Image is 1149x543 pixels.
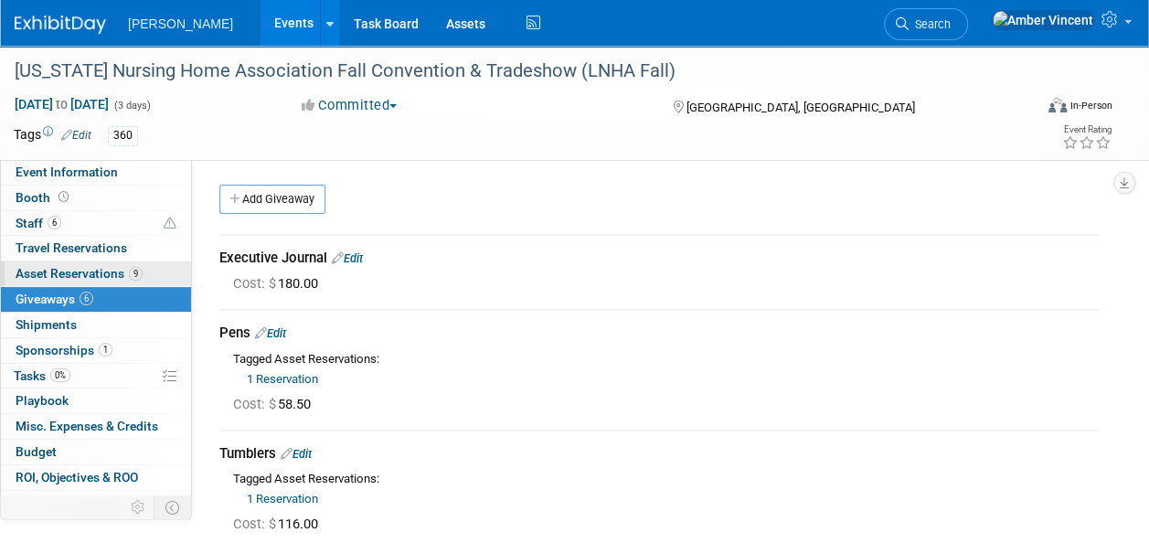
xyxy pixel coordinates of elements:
[16,495,89,510] span: Attachments
[55,190,72,204] span: Booth not reserved yet
[1,186,191,210] a: Booth
[219,185,325,214] a: Add Giveaway
[16,470,138,484] span: ROI, Objectives & ROO
[1062,125,1112,134] div: Event Rating
[16,444,57,459] span: Budget
[128,16,233,31] span: [PERSON_NAME]
[16,216,61,230] span: Staff
[1,160,191,185] a: Event Information
[1048,98,1067,112] img: Format-Inperson.png
[16,419,158,433] span: Misc. Expenses & Credits
[1,491,191,516] a: Attachments
[233,471,1099,488] div: Tagged Asset Reservations:
[16,190,72,205] span: Booth
[8,55,1018,88] div: [US_STATE] Nursing Home Association Fall Convention & Tradeshow (LNHA Fall)
[99,343,112,357] span: 1
[909,17,951,31] span: Search
[48,216,61,229] span: 6
[16,343,112,357] span: Sponsorships
[61,129,91,142] a: Edit
[233,275,325,292] span: 180.00
[233,275,278,292] span: Cost: $
[16,292,93,306] span: Giveaways
[1,465,191,490] a: ROI, Objectives & ROO
[14,96,110,112] span: [DATE] [DATE]
[884,8,968,40] a: Search
[233,396,318,412] span: 58.50
[233,516,278,532] span: Cost: $
[332,251,363,265] a: Edit
[219,249,1099,268] div: Executive Journal
[233,351,1099,368] div: Tagged Asset Reservations:
[247,372,318,386] a: 1 Reservation
[1,338,191,363] a: Sponsorships1
[14,125,91,146] td: Tags
[686,101,915,114] span: [GEOGRAPHIC_DATA], [GEOGRAPHIC_DATA]
[1,211,191,236] a: Staff6
[16,165,118,179] span: Event Information
[16,393,69,408] span: Playbook
[992,10,1094,30] img: Amber Vincent
[1,236,191,261] a: Travel Reservations
[1,313,191,337] a: Shipments
[154,495,192,519] td: Toggle Event Tabs
[50,368,70,382] span: 0%
[14,368,70,383] span: Tasks
[219,444,1099,463] div: Tumblers
[122,495,154,519] td: Personalize Event Tab Strip
[15,16,106,34] img: ExhibitDay
[80,292,93,305] span: 6
[1069,99,1112,112] div: In-Person
[129,267,143,281] span: 9
[233,516,325,532] span: 116.00
[16,317,77,332] span: Shipments
[16,240,127,255] span: Travel Reservations
[16,266,143,281] span: Asset Reservations
[255,326,286,340] a: Edit
[108,126,138,145] div: 360
[219,324,1099,343] div: Pens
[1,440,191,464] a: Budget
[164,216,176,232] span: Potential Scheduling Conflict -- at least one attendee is tagged in another overlapping event.
[1,287,191,312] a: Giveaways6
[112,100,151,112] span: (3 days)
[53,97,70,112] span: to
[1,414,191,439] a: Misc. Expenses & Credits
[952,95,1112,122] div: Event Format
[1,364,191,389] a: Tasks0%
[247,492,318,506] a: 1 Reservation
[295,96,404,115] button: Committed
[281,447,312,461] a: Edit
[1,389,191,413] a: Playbook
[1,261,191,286] a: Asset Reservations9
[233,396,278,412] span: Cost: $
